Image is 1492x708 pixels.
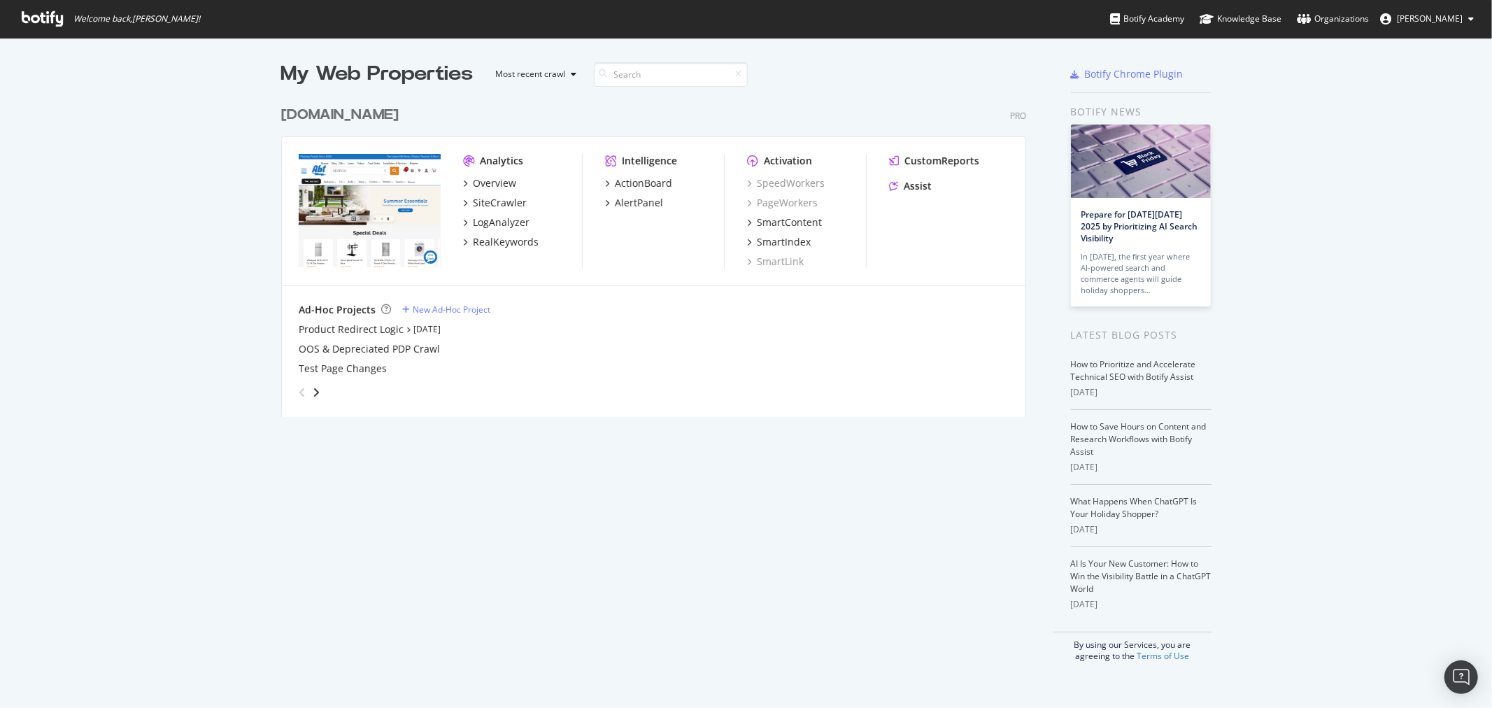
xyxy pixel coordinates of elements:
[1397,13,1463,24] span: Michalla Mannino
[299,303,376,317] div: Ad-Hoc Projects
[299,154,441,267] img: abt.com
[1110,12,1184,26] div: Botify Academy
[1071,125,1211,198] img: Prepare for Black Friday 2025 by Prioritizing AI Search Visibility
[480,154,523,168] div: Analytics
[485,63,583,85] button: Most recent crawl
[1071,558,1212,595] a: AI Is Your New Customer: How to Win the Visibility Battle in a ChatGPT World
[1071,104,1212,120] div: Botify news
[889,179,932,193] a: Assist
[605,176,672,190] a: ActionBoard
[1369,8,1485,30] button: [PERSON_NAME]
[1071,523,1212,536] div: [DATE]
[1071,67,1184,81] a: Botify Chrome Plugin
[299,342,440,356] a: OOS & Depreciated PDP Crawl
[281,105,404,125] a: [DOMAIN_NAME]
[311,385,321,399] div: angle-right
[1444,660,1478,694] div: Open Intercom Messenger
[1200,12,1281,26] div: Knowledge Base
[473,196,527,210] div: SiteCrawler
[1071,358,1196,383] a: How to Prioritize and Accelerate Technical SEO with Botify Assist
[1071,420,1207,458] a: How to Save Hours on Content and Research Workflows with Botify Assist
[1081,251,1200,296] div: In [DATE], the first year where AI-powered search and commerce agents will guide holiday shoppers…
[747,215,822,229] a: SmartContent
[1071,461,1212,474] div: [DATE]
[1071,386,1212,399] div: [DATE]
[496,70,566,78] div: Most recent crawl
[281,105,399,125] div: [DOMAIN_NAME]
[1071,495,1198,520] a: What Happens When ChatGPT Is Your Holiday Shopper?
[605,196,663,210] a: AlertPanel
[747,176,825,190] a: SpeedWorkers
[299,362,387,376] a: Test Page Changes
[293,381,311,404] div: angle-left
[473,215,530,229] div: LogAnalyzer
[1010,110,1026,122] div: Pro
[473,235,539,249] div: RealKeywords
[1081,208,1198,244] a: Prepare for [DATE][DATE] 2025 by Prioritizing AI Search Visibility
[747,235,811,249] a: SmartIndex
[615,196,663,210] div: AlertPanel
[594,62,748,87] input: Search
[1053,632,1212,662] div: By using our Services, you are agreeing to the
[747,255,804,269] a: SmartLink
[413,323,441,335] a: [DATE]
[473,176,516,190] div: Overview
[463,235,539,249] a: RealKeywords
[1297,12,1369,26] div: Organizations
[281,60,474,88] div: My Web Properties
[757,235,811,249] div: SmartIndex
[889,154,979,168] a: CustomReports
[904,154,979,168] div: CustomReports
[299,323,404,337] a: Product Redirect Logic
[904,179,932,193] div: Assist
[1071,598,1212,611] div: [DATE]
[402,304,490,316] a: New Ad-Hoc Project
[747,196,818,210] a: PageWorkers
[463,196,527,210] a: SiteCrawler
[463,176,516,190] a: Overview
[1085,67,1184,81] div: Botify Chrome Plugin
[1071,327,1212,343] div: Latest Blog Posts
[622,154,677,168] div: Intelligence
[615,176,672,190] div: ActionBoard
[73,13,200,24] span: Welcome back, [PERSON_NAME] !
[281,88,1037,417] div: grid
[413,304,490,316] div: New Ad-Hoc Project
[1137,650,1189,662] a: Terms of Use
[764,154,812,168] div: Activation
[463,215,530,229] a: LogAnalyzer
[757,215,822,229] div: SmartContent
